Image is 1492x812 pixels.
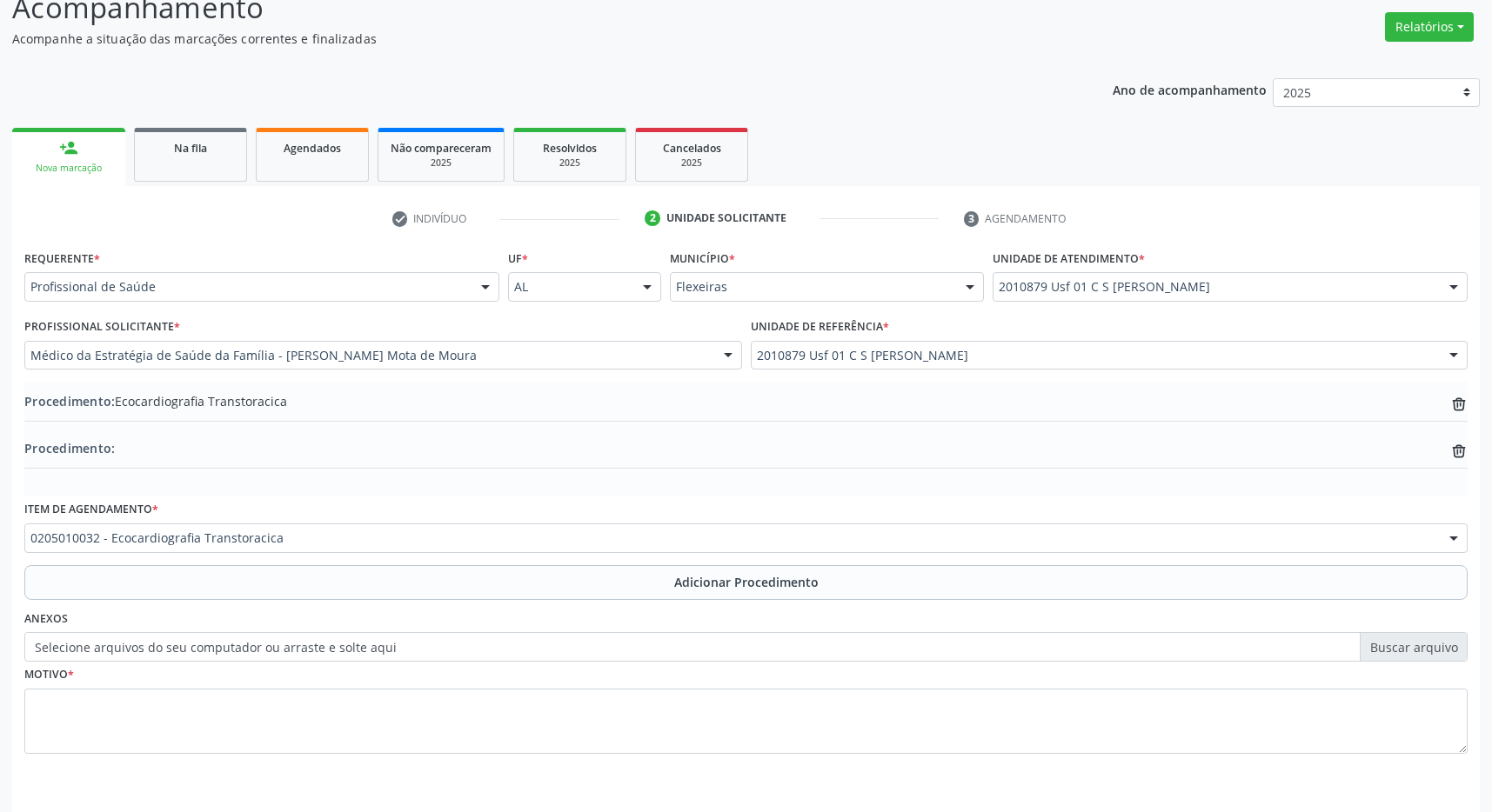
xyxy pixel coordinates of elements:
[24,662,74,689] label: Motivo
[526,156,613,170] div: 2025
[666,210,786,226] div: Unidade solicitante
[24,565,1468,600] button: Adicionar Procedimento
[391,141,492,156] span: Não compareceram
[24,496,158,523] label: Item de agendamento
[670,245,735,272] label: Município
[508,245,528,272] label: UF
[514,278,625,296] span: AL
[24,393,115,409] span: Procedimento:
[30,347,706,364] span: Médico da Estratégia de Saúde da Família - [PERSON_NAME] Mota de Moura
[751,314,889,341] label: Unidade de referência
[663,141,721,156] span: Cancelados
[648,156,735,170] div: 2025
[24,245,100,272] label: Requerente
[993,245,1145,272] label: Unidade de atendimento
[24,162,113,175] div: Nova marcação
[24,606,68,633] label: Anexos
[645,210,660,226] div: 2
[999,278,1432,296] span: 2010879 Usf 01 C S [PERSON_NAME]
[174,141,207,156] span: Na fila
[24,440,115,456] span: Procedimento:
[284,141,341,156] span: Agendados
[1385,12,1474,42] button: Relatórios
[30,278,464,296] span: Profissional de Saúde
[391,156,492,170] div: 2025
[24,314,180,341] label: Profissional Solicitante
[59,138,78,157] div: person_add
[757,347,1433,364] span: 2010879 Usf 01 C S [PERSON_NAME]
[30,529,1432,547] span: 0205010032 - Ecocardiografia Transtoracica
[676,278,948,296] span: Flexeiras
[1113,78,1267,100] p: Ano de acompanhamento
[12,30,1040,48] p: Acompanhe a situação das marcações correntes e finalizadas
[543,141,597,156] span: Resolvidos
[24,392,287,410] span: Ecocardiografia Transtoracica
[674,573,819,591] span: Adicionar Procedimento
